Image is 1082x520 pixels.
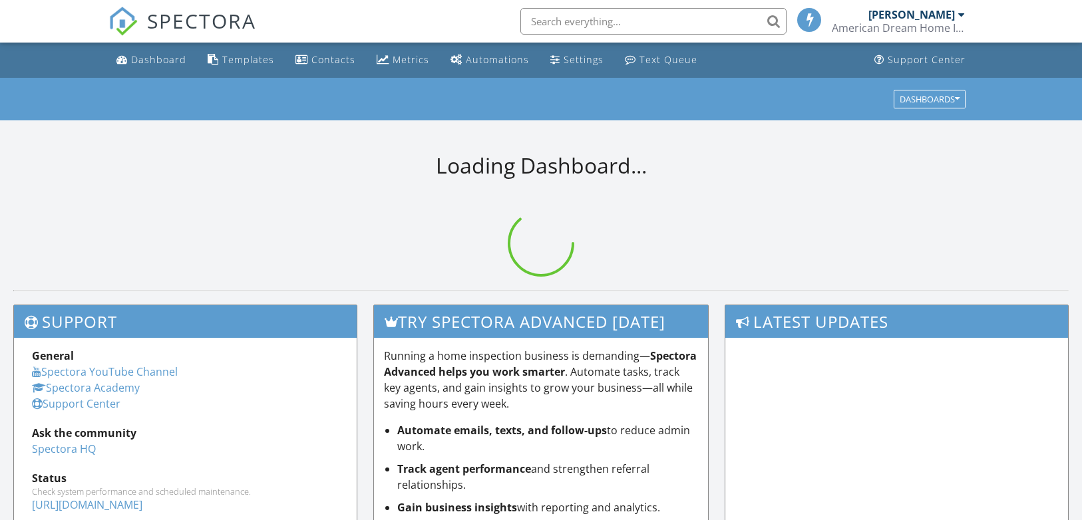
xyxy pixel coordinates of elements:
[397,461,699,493] li: and strengthen referral relationships.
[108,18,256,46] a: SPECTORA
[32,486,339,497] div: Check system performance and scheduled maintenance.
[147,7,256,35] span: SPECTORA
[900,94,960,104] div: Dashboards
[371,48,435,72] a: Metrics
[32,396,120,411] a: Support Center
[894,90,966,108] button: Dashboards
[397,423,607,438] strong: Automate emails, texts, and follow-ups
[384,348,697,379] strong: Spectora Advanced helps you work smarter
[32,425,339,441] div: Ask the community
[832,21,965,35] div: American Dream Home Inspections
[222,53,274,66] div: Templates
[397,499,699,515] li: with reporting and analytics.
[520,8,787,35] input: Search everything...
[108,7,138,36] img: The Best Home Inspection Software - Spectora
[639,53,697,66] div: Text Queue
[111,48,192,72] a: Dashboard
[393,53,429,66] div: Metrics
[202,48,279,72] a: Templates
[888,53,966,66] div: Support Center
[545,48,609,72] a: Settings
[620,48,703,72] a: Text Queue
[32,364,178,379] a: Spectora YouTube Channel
[397,500,517,515] strong: Gain business insights
[725,305,1068,338] h3: Latest Updates
[14,305,357,338] h3: Support
[397,422,699,454] li: to reduce admin work.
[374,305,709,338] h3: Try spectora advanced [DATE]
[397,461,531,476] strong: Track agent performance
[868,8,955,21] div: [PERSON_NAME]
[32,442,96,456] a: Spectora HQ
[311,53,355,66] div: Contacts
[445,48,534,72] a: Automations (Basic)
[384,348,699,412] p: Running a home inspection business is demanding— . Automate tasks, track key agents, and gain ins...
[32,470,339,486] div: Status
[32,380,140,395] a: Spectora Academy
[869,48,971,72] a: Support Center
[131,53,186,66] div: Dashboard
[32,348,74,363] strong: General
[564,53,604,66] div: Settings
[466,53,529,66] div: Automations
[32,497,142,512] a: [URL][DOMAIN_NAME]
[290,48,361,72] a: Contacts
